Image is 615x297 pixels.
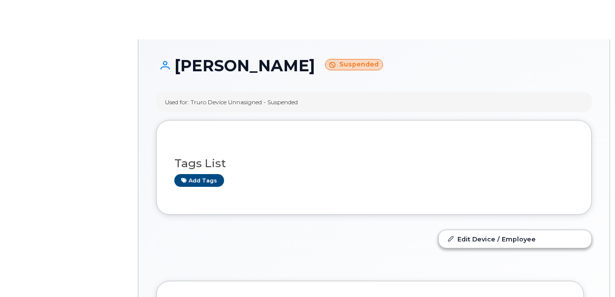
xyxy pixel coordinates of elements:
h3: Tags List [174,157,574,170]
a: Edit Device / Employee [439,230,591,248]
small: Suspended [325,59,383,70]
a: Add tags [174,174,224,186]
div: Used for: Truro Device Unnasigned - Suspended [165,98,298,106]
h1: [PERSON_NAME] [156,57,592,74]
